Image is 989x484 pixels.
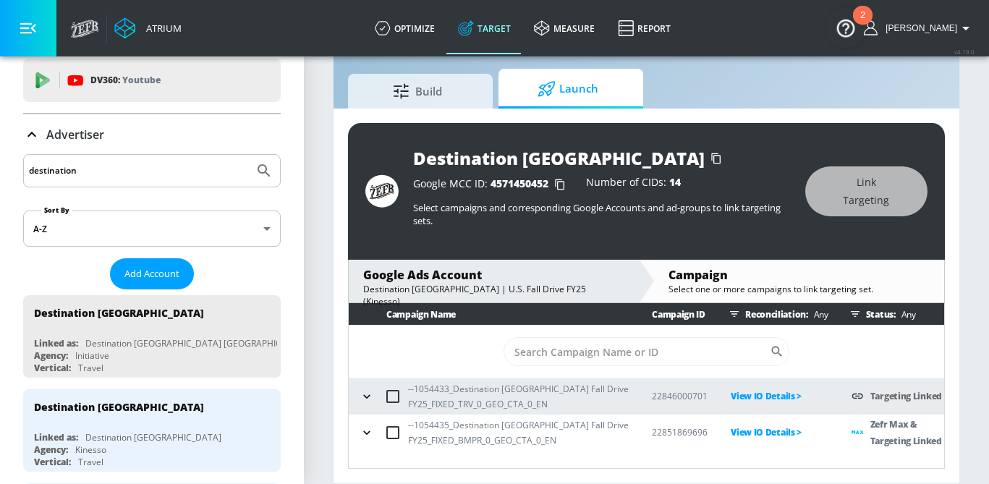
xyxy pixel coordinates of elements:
span: login as: sammy.houle@zefr.com [880,23,957,33]
div: Destination [GEOGRAPHIC_DATA]Linked as:Destination [GEOGRAPHIC_DATA]Agency:KinessoVertical:Travel [23,389,281,472]
button: [PERSON_NAME] [864,20,975,37]
a: Targeting Linked [870,390,942,402]
p: --1054433_Destination [GEOGRAPHIC_DATA] Fall Drive FY25_FIXED_TRV_0_GEO_CTA_0_EN [408,381,629,412]
span: v 4.19.0 [954,48,975,56]
div: Destination [GEOGRAPHIC_DATA] | U.S. Fall Drive FY25 (Kinesso) [363,283,624,307]
div: Destination [GEOGRAPHIC_DATA]Linked as:Destination [GEOGRAPHIC_DATA] [GEOGRAPHIC_DATA]Agency:Init... [23,295,281,378]
a: Target [446,2,522,54]
a: Report [606,2,682,54]
p: DV360: [90,72,161,88]
span: 14 [669,175,681,189]
span: Launch [513,72,623,106]
div: Vertical: [34,362,71,374]
div: Destination [GEOGRAPHIC_DATA] [34,306,204,320]
div: Agency: [34,349,68,362]
div: Select one or more campaigns to link targeting set. [668,283,930,295]
div: Destination [GEOGRAPHIC_DATA] [413,146,705,170]
div: Kinesso [75,443,106,456]
p: --1054435_Destination [GEOGRAPHIC_DATA] Fall Drive FY25_FIXED_BMPR_0_GEO_CTA_0_EN [408,417,629,448]
button: Add Account [110,258,194,289]
div: Reconciliation: [723,303,828,325]
div: Initiative [75,349,109,362]
div: Campaign [668,267,930,283]
div: DV360: Youtube [23,59,281,102]
button: Submit Search [248,155,280,187]
div: Status: [844,303,944,325]
p: 22846000701 [652,389,708,404]
p: Youtube [122,72,161,88]
p: Zefr Max & Targeting Linked [870,416,944,449]
div: Destination [GEOGRAPHIC_DATA] [GEOGRAPHIC_DATA] [85,337,311,349]
div: Linked as: [34,431,78,443]
p: Advertiser [46,127,104,143]
button: Open Resource Center, 2 new notifications [825,7,866,48]
div: Search CID Name or Number [504,337,790,366]
div: Linked as: [34,337,78,349]
a: measure [522,2,606,54]
div: Destination [GEOGRAPHIC_DATA] [34,400,204,414]
span: Build [362,74,472,109]
div: Number of CIDs: [586,177,681,192]
a: optimize [363,2,446,54]
div: Google MCC ID: [413,177,572,192]
p: Any [808,307,828,322]
p: Any [896,307,916,322]
input: Search by name [29,161,248,180]
div: A-Z [23,211,281,247]
p: View IO Details > [731,424,828,441]
span: 4571450452 [491,177,548,190]
div: Travel [78,456,103,468]
p: View IO Details > [731,388,828,404]
div: 2 [860,15,865,34]
label: Sort By [41,205,72,215]
input: Search Campaign Name or ID [504,337,771,366]
th: Campaign Name [349,303,629,326]
span: Add Account [124,266,179,282]
a: Atrium [114,17,182,39]
div: Destination [GEOGRAPHIC_DATA] [85,431,221,443]
th: Campaign ID [629,303,708,326]
div: Google Ads AccountDestination [GEOGRAPHIC_DATA] | U.S. Fall Drive FY25 (Kinesso) [349,260,639,302]
div: Atrium [140,22,182,35]
div: Vertical: [34,456,71,468]
div: Travel [78,362,103,374]
p: Select campaigns and corresponding Google Accounts and ad-groups to link targeting sets. [413,201,790,227]
p: 22851869696 [652,425,708,440]
div: Agency: [34,443,68,456]
div: Advertiser [23,114,281,155]
div: Google Ads Account [363,267,624,283]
